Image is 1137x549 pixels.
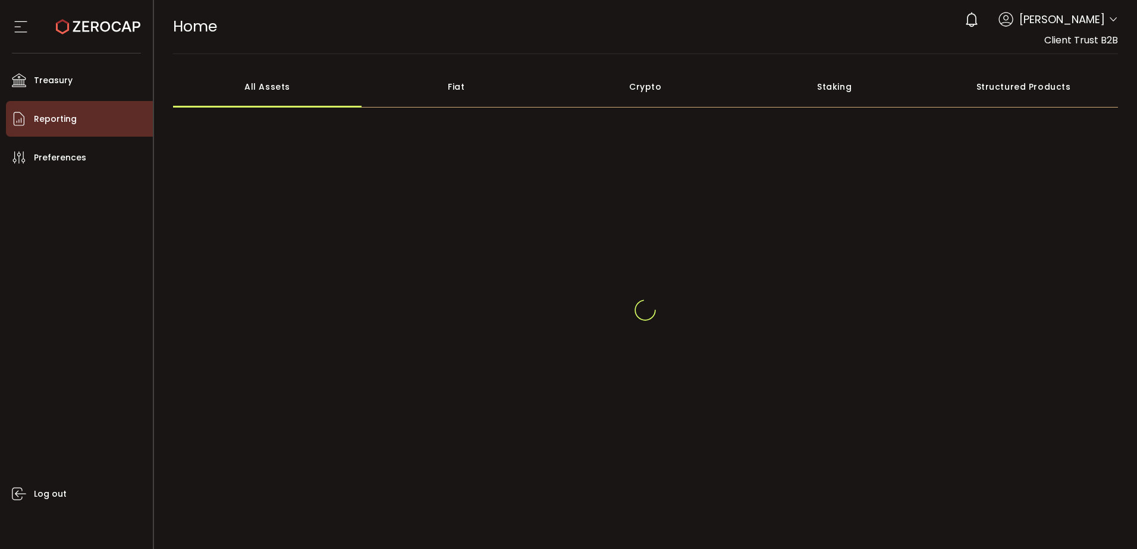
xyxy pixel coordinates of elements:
span: [PERSON_NAME] [1019,11,1105,27]
span: Client Trust B2B [1044,33,1118,47]
span: Home [173,16,217,37]
div: All Assets [173,66,362,108]
span: Log out [34,485,67,503]
span: Reporting [34,111,77,128]
span: Treasury [34,72,73,89]
div: Staking [740,66,929,108]
div: Structured Products [929,66,1118,108]
div: Crypto [551,66,740,108]
div: Fiat [362,66,551,108]
span: Preferences [34,149,86,166]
